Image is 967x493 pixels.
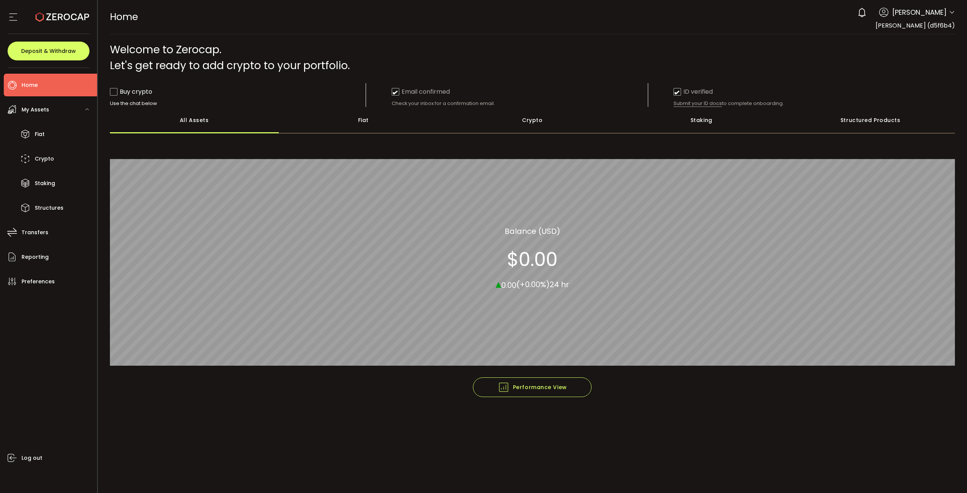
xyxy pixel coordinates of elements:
span: Log out [22,453,42,464]
span: Fiat [35,129,45,140]
span: (+0.00%) [516,279,550,290]
span: [PERSON_NAME] (d5f6b4) [876,21,955,30]
div: Welcome to Zerocap. Let's get ready to add crypto to your portfolio. [110,42,955,74]
span: Crypto [35,153,54,164]
span: Reporting [22,252,49,263]
div: Structured Products [786,107,955,133]
section: Balance (USD) [505,225,560,236]
span: Structures [35,202,63,213]
div: Check your inbox for a confirmation email. [392,100,648,107]
section: $0.00 [507,248,558,270]
div: Crypto [448,107,617,133]
span: 0.00 [501,280,516,290]
span: ▴ [496,275,501,292]
span: Transfers [22,227,48,238]
span: [PERSON_NAME] [892,7,947,17]
div: Staking [617,107,786,133]
span: Home [22,80,38,91]
button: Deposit & Withdraw [8,42,90,60]
span: Deposit & Withdraw [21,48,76,54]
div: Use the chat below [110,100,366,107]
div: Email confirmed [392,87,450,96]
div: Fiat [279,107,448,133]
span: My Assets [22,104,49,115]
span: Submit your ID docs [674,100,722,107]
button: Performance View [473,377,592,397]
span: 24 hr [550,279,569,290]
div: All Assets [110,107,279,133]
span: Preferences [22,276,55,287]
span: Staking [35,178,55,189]
div: ID verified [674,87,713,96]
span: Home [110,10,138,23]
span: Performance View [498,382,567,393]
iframe: Chat Widget [879,411,967,493]
div: to complete onboarding. [674,100,930,107]
div: Buy crypto [110,87,152,96]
